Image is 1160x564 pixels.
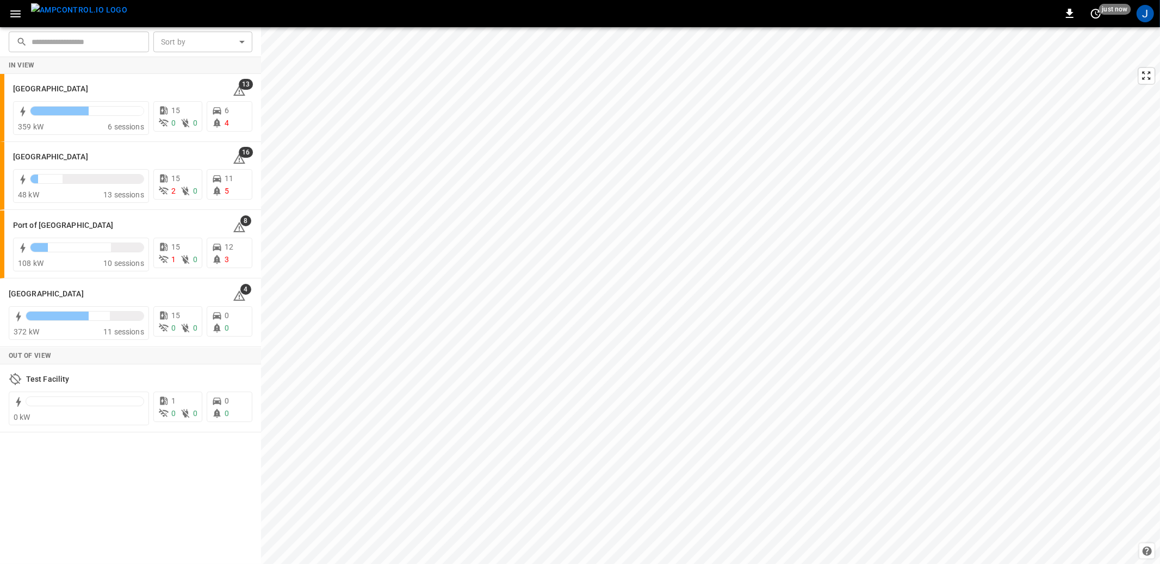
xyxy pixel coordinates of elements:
h6: Toronto South [9,288,84,300]
span: 15 [171,174,180,183]
span: 13 sessions [103,190,144,199]
span: 6 [225,106,229,115]
strong: Out of View [9,352,51,360]
span: 0 [171,119,176,127]
button: set refresh interval [1087,5,1105,22]
span: 0 [225,409,229,418]
h6: Frankfurt Depot [13,83,88,95]
span: 2 [171,187,176,195]
span: 0 [225,396,229,405]
span: 0 kW [14,413,30,422]
span: 6 sessions [108,122,144,131]
span: 15 [171,311,180,320]
span: just now [1099,4,1131,15]
img: ampcontrol.io logo [31,3,127,17]
span: 3 [225,255,229,264]
span: 0 [225,311,229,320]
span: 359 kW [18,122,44,131]
h6: Port of Long Beach [13,220,114,232]
span: 1 [171,396,176,405]
span: 13 [239,79,253,90]
h6: Port of Barcelona [13,151,88,163]
span: 10 sessions [103,259,144,268]
span: 0 [193,409,197,418]
span: 0 [193,187,197,195]
span: 48 kW [18,190,39,199]
div: profile-icon [1137,5,1154,22]
span: 15 [171,106,180,115]
span: 0 [193,324,197,332]
span: 4 [225,119,229,127]
span: 12 [225,243,233,251]
span: 8 [240,215,251,226]
span: 1 [171,255,176,264]
span: 4 [240,284,251,295]
span: 5 [225,187,229,195]
span: 15 [171,243,180,251]
span: 11 [225,174,233,183]
span: 11 sessions [103,327,144,336]
span: 372 kW [14,327,39,336]
span: 0 [171,409,176,418]
span: 0 [193,255,197,264]
span: 16 [239,147,253,158]
span: 108 kW [18,259,44,268]
span: 0 [225,324,229,332]
strong: In View [9,61,35,69]
span: 0 [171,324,176,332]
h6: Test Facility [26,374,69,386]
span: 0 [193,119,197,127]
